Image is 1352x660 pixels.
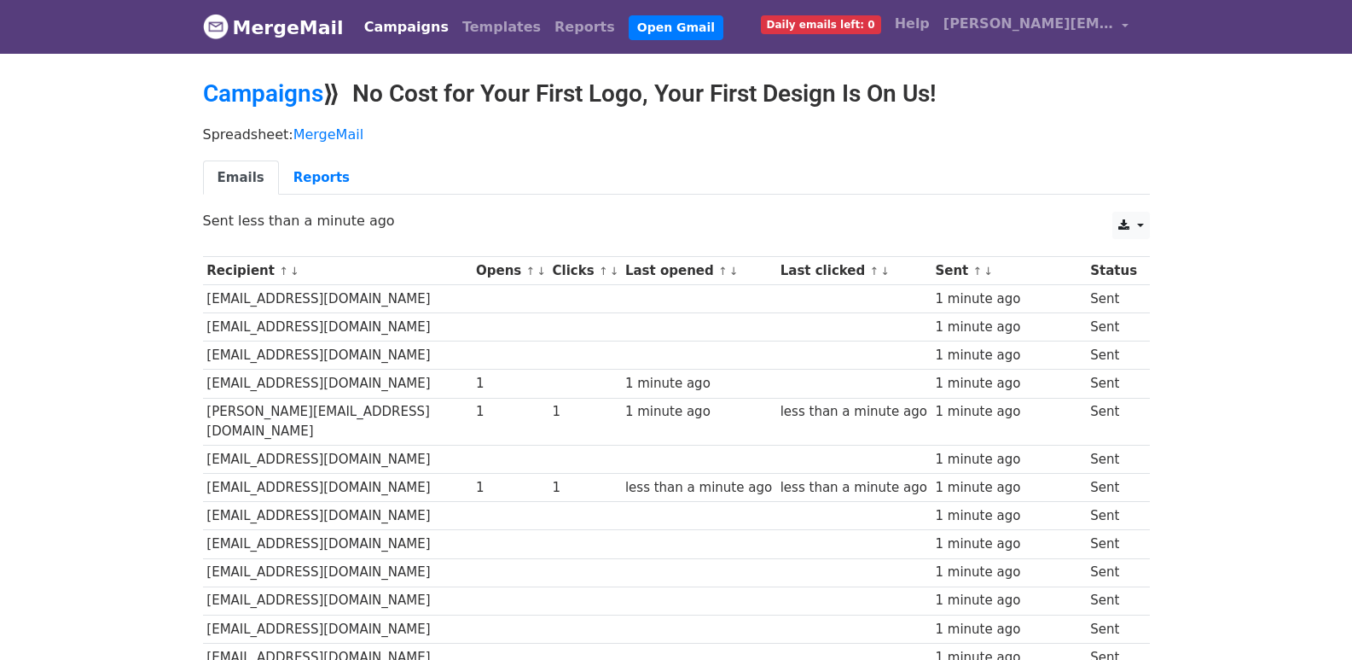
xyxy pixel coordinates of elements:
a: Campaigns [203,79,323,108]
a: ↑ [526,265,536,277]
div: 1 minute ago [935,374,1082,394]
div: less than a minute ago [780,402,927,422]
a: Help [888,7,937,41]
td: [EMAIL_ADDRESS][DOMAIN_NAME] [203,558,473,587]
a: MergeMail [293,126,363,143]
th: Last clicked [776,257,931,285]
span: Daily emails left: 0 [761,15,881,34]
td: Sent [1086,474,1140,502]
div: 1 minute ago [935,402,1082,422]
td: Sent [1086,502,1140,530]
img: MergeMail logo [203,14,229,39]
h2: ⟫ No Cost for Your First Logo, Your First Design Is On Us! [203,79,1150,108]
td: [EMAIL_ADDRESS][DOMAIN_NAME] [203,285,473,313]
a: ↑ [870,265,879,277]
div: 1 [553,402,618,422]
td: [EMAIL_ADDRESS][DOMAIN_NAME] [203,587,473,615]
td: Sent [1086,446,1140,474]
td: [EMAIL_ADDRESS][DOMAIN_NAME] [203,474,473,502]
a: Daily emails left: 0 [754,7,888,41]
td: Sent [1086,285,1140,313]
th: Opens [472,257,548,285]
div: 1 minute ago [935,346,1082,365]
div: 1 minute ago [935,563,1082,582]
a: ↓ [290,265,299,277]
a: Reports [548,10,622,44]
a: ↑ [599,265,608,277]
span: [PERSON_NAME][EMAIL_ADDRESS][DOMAIN_NAME] [943,14,1114,34]
td: [EMAIL_ADDRESS][DOMAIN_NAME] [203,530,473,558]
th: Last opened [621,257,776,285]
th: Status [1086,257,1140,285]
a: Campaigns [357,10,456,44]
td: Sent [1086,530,1140,558]
div: 1 minute ago [625,402,772,422]
td: Sent [1086,558,1140,587]
td: [EMAIL_ADDRESS][DOMAIN_NAME] [203,370,473,398]
div: 1 [553,478,618,498]
a: Emails [203,161,279,196]
td: [PERSON_NAME][EMAIL_ADDRESS][DOMAIN_NAME] [203,398,473,446]
p: Spreadsheet: [203,126,1150,143]
div: 1 minute ago [935,478,1082,498]
a: MergeMail [203,9,344,45]
div: 1 minute ago [935,591,1082,610]
div: less than a minute ago [625,478,772,498]
a: Open Gmail [629,15,723,40]
td: Sent [1086,313,1140,342]
th: Sent [931,257,1087,285]
th: Recipient [203,257,473,285]
div: 1 [476,374,544,394]
div: less than a minute ago [780,478,927,498]
a: ↓ [880,265,890,277]
td: [EMAIL_ADDRESS][DOMAIN_NAME] [203,342,473,370]
td: [EMAIL_ADDRESS][DOMAIN_NAME] [203,502,473,530]
div: 1 minute ago [935,534,1082,554]
div: 1 minute ago [625,374,772,394]
td: Sent [1086,615,1140,643]
td: Sent [1086,398,1140,446]
a: ↓ [537,265,546,277]
div: 1 minute ago [935,318,1082,337]
a: ↓ [729,265,739,277]
a: ↓ [984,265,993,277]
a: ↓ [610,265,619,277]
td: [EMAIL_ADDRESS][DOMAIN_NAME] [203,615,473,643]
td: Sent [1086,587,1140,615]
p: Sent less than a minute ago [203,212,1150,230]
a: Reports [279,161,364,196]
td: Sent [1086,370,1140,398]
div: 1 minute ago [935,620,1082,640]
a: Templates [456,10,548,44]
div: 1 [476,478,544,498]
div: 1 [476,402,544,422]
iframe: Chat Widget [1267,578,1352,660]
div: 1 minute ago [935,450,1082,470]
td: [EMAIL_ADDRESS][DOMAIN_NAME] [203,446,473,474]
a: ↑ [279,265,288,277]
td: Sent [1086,342,1140,370]
a: ↑ [718,265,728,277]
div: 1 minute ago [935,289,1082,309]
a: [PERSON_NAME][EMAIL_ADDRESS][DOMAIN_NAME] [937,7,1136,47]
td: [EMAIL_ADDRESS][DOMAIN_NAME] [203,313,473,342]
a: ↑ [973,265,983,277]
div: 1 minute ago [935,506,1082,526]
th: Clicks [548,257,621,285]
